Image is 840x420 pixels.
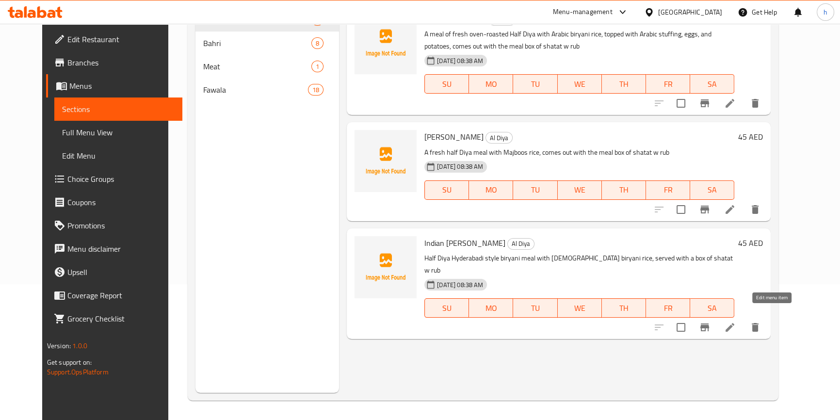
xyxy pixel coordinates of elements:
a: Menu disclaimer [46,237,182,260]
p: A fresh half Diya meal with Majboos rice, comes out with the meal box of shatat w rub [424,146,734,159]
span: TH [606,183,642,197]
span: Sections [62,103,175,115]
button: delete [743,316,767,339]
span: Grocery Checklist [67,313,175,324]
button: Branch-specific-item [693,198,716,221]
div: items [311,61,323,72]
a: Coupons [46,191,182,214]
span: TH [606,301,642,315]
span: Menu disclaimer [67,243,175,255]
span: SU [429,183,465,197]
nav: Menu sections [195,4,339,105]
button: TH [602,298,646,318]
span: Coverage Report [67,290,175,301]
span: Promotions [67,220,175,231]
span: MO [473,183,509,197]
button: SU [424,74,469,94]
button: SU [424,180,469,200]
span: Select to update [671,317,691,338]
span: Coupons [67,196,175,208]
span: Al Diya [486,132,512,144]
span: [DATE] 08:38 AM [433,162,487,171]
span: 1 [312,62,323,71]
span: 18 [308,85,323,95]
a: Edit menu item [724,204,736,215]
span: TU [517,183,553,197]
button: SA [690,74,734,94]
span: SA [694,183,730,197]
img: Diya Majboos [355,130,417,192]
button: FR [646,74,690,94]
a: Menus [46,74,182,97]
p: Half Diya Hyderabadi style biryani meal with [DEMOGRAPHIC_DATA] biryani rice, served with a box o... [424,252,734,276]
span: 1.0.0 [72,339,87,352]
span: Upsell [67,266,175,278]
a: Grocery Checklist [46,307,182,330]
span: TU [517,301,553,315]
button: TU [513,74,557,94]
button: FR [646,298,690,318]
span: MO [473,301,509,315]
a: Promotions [46,214,182,237]
a: Upsell [46,260,182,284]
span: SA [694,77,730,91]
span: h [824,7,827,17]
span: Select to update [671,199,691,220]
span: TH [606,77,642,91]
a: Full Menu View [54,121,182,144]
span: Al Diya [508,238,534,249]
span: FR [650,183,686,197]
span: WE [562,183,598,197]
div: [GEOGRAPHIC_DATA] [658,7,722,17]
span: SU [429,301,465,315]
span: Indian [PERSON_NAME] [424,236,505,250]
span: SU [429,77,465,91]
button: WE [558,74,602,94]
h6: 45 AED [738,236,763,250]
button: TU [513,180,557,200]
span: Select to update [671,93,691,113]
span: MO [473,77,509,91]
span: WE [562,301,598,315]
button: Branch-specific-item [693,316,716,339]
span: Meat [203,61,311,72]
a: Edit Menu [54,144,182,167]
span: [PERSON_NAME] [424,129,484,144]
span: Choice Groups [67,173,175,185]
div: Menu-management [553,6,613,18]
span: Get support on: [47,356,92,369]
button: delete [743,198,767,221]
a: Support.OpsPlatform [47,366,109,378]
h6: 45 AED [738,12,763,26]
span: FR [650,77,686,91]
button: SA [690,298,734,318]
button: SA [690,180,734,200]
div: Meat1 [195,55,339,78]
span: Fawala [203,84,308,96]
span: [DATE] 08:38 AM [433,56,487,65]
div: items [308,84,323,96]
h6: 45 AED [738,130,763,144]
button: SU [424,298,469,318]
button: delete [743,92,767,115]
div: Fawala18 [195,78,339,101]
a: Branches [46,51,182,74]
span: Version: [47,339,71,352]
img: Indian Diya Biryani [355,236,417,298]
span: FR [650,301,686,315]
button: TU [513,298,557,318]
span: SA [694,301,730,315]
img: Oven Roasted Diya [355,12,417,74]
span: TU [517,77,553,91]
span: Branches [67,57,175,68]
span: Bahri [203,37,311,49]
button: MO [469,74,513,94]
button: FR [646,180,690,200]
div: items [311,37,323,49]
button: MO [469,298,513,318]
button: Branch-specific-item [693,92,716,115]
button: TH [602,74,646,94]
